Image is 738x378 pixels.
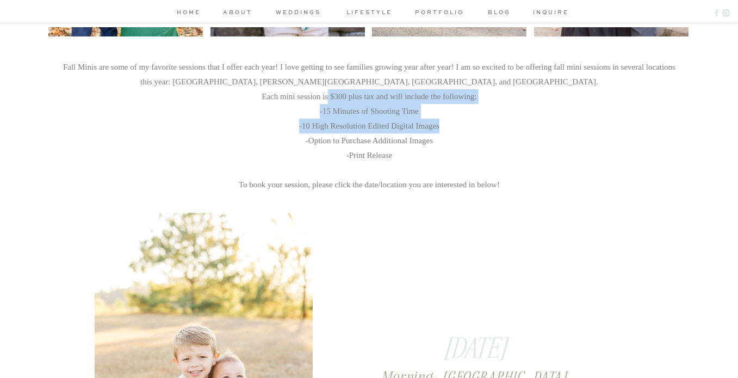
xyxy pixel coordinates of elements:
a: [DATE] [306,330,644,368]
a: blog [484,8,515,19]
a: lifestyle [344,8,395,19]
a: inquire [534,8,565,19]
h3: Fall Minis are some of my favorite sessions that I offer each year! I love getting to see familie... [60,60,679,218]
a: about [222,8,255,19]
a: weddings [273,8,325,19]
a: home [175,8,203,19]
a: get in touch [330,235,410,246]
a: portfolio [414,8,466,19]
